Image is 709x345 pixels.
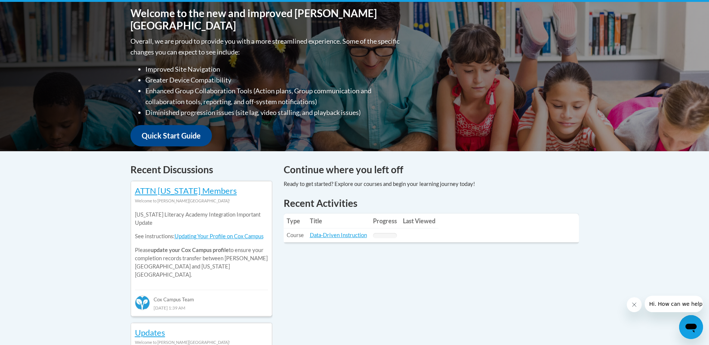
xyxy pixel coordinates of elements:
[284,162,579,177] h4: Continue where you left off
[310,232,367,238] a: Data-Driven Instruction
[135,186,237,196] a: ATTN [US_STATE] Members
[175,233,263,239] a: Updating Your Profile on Cox Campus
[145,75,401,86] li: Greater Device Compatibility
[130,125,212,146] a: Quick Start Guide
[284,214,307,229] th: Type
[4,5,61,11] span: Hi. How can we help?
[307,214,370,229] th: Title
[130,162,272,177] h4: Recent Discussions
[400,214,438,229] th: Last Viewed
[135,304,268,312] div: [DATE] 1:39 AM
[645,296,703,312] iframe: Message from company
[151,247,229,253] b: update your Cox Campus profile
[135,197,268,205] div: Welcome to [PERSON_NAME][GEOGRAPHIC_DATA]!
[145,107,401,118] li: Diminished progression issues (site lag, video stalling, and playback issues)
[135,211,268,227] p: [US_STATE] Literacy Academy Integration Important Update
[145,64,401,75] li: Improved Site Navigation
[135,290,268,303] div: Cox Campus Team
[135,232,268,240] p: See instructions:
[370,214,400,229] th: Progress
[135,327,165,338] a: Updates
[627,297,642,312] iframe: Close message
[287,232,304,238] span: Course
[130,7,401,32] h1: Welcome to the new and improved [PERSON_NAME][GEOGRAPHIC_DATA]
[135,205,268,285] div: Please to ensure your completion records transfer between [PERSON_NAME][GEOGRAPHIC_DATA] and [US_...
[135,295,150,310] img: Cox Campus Team
[679,315,703,339] iframe: Button to launch messaging window
[130,36,401,57] p: Overall, we are proud to provide you with a more streamlined experience. Some of the specific cha...
[284,196,579,210] h1: Recent Activities
[145,86,401,107] li: Enhanced Group Collaboration Tools (Action plans, Group communication and collaboration tools, re...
